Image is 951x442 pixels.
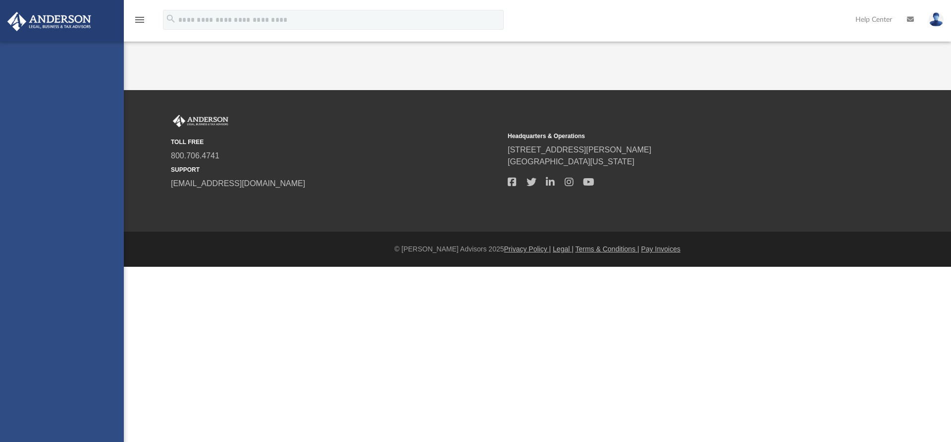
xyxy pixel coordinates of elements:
div: © [PERSON_NAME] Advisors 2025 [124,244,951,254]
small: TOLL FREE [171,138,501,147]
a: Legal | [553,245,574,253]
small: SUPPORT [171,165,501,174]
img: User Pic [929,12,944,27]
a: [GEOGRAPHIC_DATA][US_STATE] [508,157,634,166]
a: Pay Invoices [641,245,680,253]
img: Anderson Advisors Platinum Portal [171,115,230,128]
a: [STREET_ADDRESS][PERSON_NAME] [508,146,651,154]
a: menu [134,19,146,26]
a: 800.706.4741 [171,151,219,160]
a: [EMAIL_ADDRESS][DOMAIN_NAME] [171,179,305,188]
img: Anderson Advisors Platinum Portal [4,12,94,31]
i: search [165,13,176,24]
a: Privacy Policy | [504,245,551,253]
small: Headquarters & Operations [508,132,838,141]
a: Terms & Conditions | [576,245,639,253]
i: menu [134,14,146,26]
